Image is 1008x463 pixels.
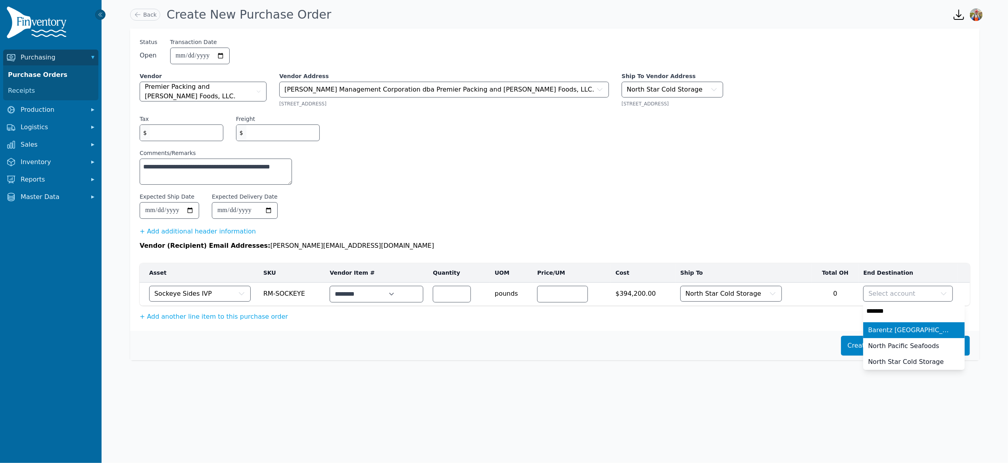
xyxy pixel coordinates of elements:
[611,263,676,283] th: Cost
[279,82,609,98] button: [PERSON_NAME] Management Corporation dba Premier Packing and [PERSON_NAME] Foods, LLC.
[3,172,98,187] button: Reports
[170,38,217,46] label: Transaction Date
[6,6,70,42] img: Finventory
[532,263,611,283] th: Price/UM
[140,51,157,60] span: Open
[3,119,98,135] button: Logistics
[21,140,84,149] span: Sales
[627,85,703,94] span: North Star Cold Storage
[428,263,490,283] th: Quantity
[680,286,782,302] button: North Star Cold Storage
[279,101,609,107] div: [STREET_ADDRESS]
[970,8,983,21] img: Sera Wheeler
[140,82,267,101] button: Premier Packing and [PERSON_NAME] Foods, LLC.
[284,85,594,94] span: [PERSON_NAME] Management Corporation dba Premier Packing and [PERSON_NAME] Foods, LLC.
[140,38,157,46] span: Status
[167,8,331,22] h1: Create New Purchase Order
[325,263,428,283] th: Vendor Item #
[154,289,212,298] span: Sockeye Sides IVP
[3,154,98,170] button: Inventory
[130,9,160,21] a: Back
[279,72,609,80] label: Vendor Address
[622,101,723,107] div: [STREET_ADDRESS]
[21,175,84,184] span: Reports
[259,263,325,283] th: SKU
[140,242,271,249] span: Vendor (Recipient) Email Addresses:
[21,192,84,202] span: Master Data
[140,149,292,157] label: Comments/Remarks
[812,263,859,283] th: Total OH
[21,53,84,62] span: Purchasing
[145,82,254,101] span: Premier Packing and [PERSON_NAME] Foods, LLC.
[3,137,98,153] button: Sales
[3,189,98,205] button: Master Data
[140,312,288,321] button: + Add another line item to this purchase order
[236,125,246,141] span: $
[140,72,267,80] label: Vendor
[212,193,278,201] label: Expected Delivery Date
[812,283,859,306] td: 0
[490,263,532,283] th: UOM
[863,303,965,319] input: Select account
[841,336,951,356] button: Create & Send Purchase Order
[3,50,98,65] button: Purchasing
[5,83,97,99] a: Receipts
[149,286,251,302] button: Sockeye Sides IVP
[140,227,256,236] button: + Add additional header information
[868,289,915,298] span: Select account
[21,122,84,132] span: Logistics
[863,286,952,302] button: Select account
[21,105,84,115] span: Production
[676,263,812,283] th: Ship To
[140,193,194,201] label: Expected Ship Date
[140,125,150,141] span: $
[259,283,325,306] td: RM-SOCKEYE
[3,102,98,118] button: Production
[140,115,149,123] label: Tax
[622,82,723,98] button: North Star Cold Storage
[21,157,84,167] span: Inventory
[622,72,723,80] label: Ship To Vendor Address
[5,67,97,83] a: Purchase Orders
[140,263,259,283] th: Asset
[858,263,957,283] th: End Destination
[685,289,761,298] span: North Star Cold Storage
[236,115,255,123] label: Freight
[616,286,671,298] span: $394,200.00
[271,242,434,249] span: [PERSON_NAME][EMAIL_ADDRESS][DOMAIN_NAME]
[495,286,528,298] span: pounds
